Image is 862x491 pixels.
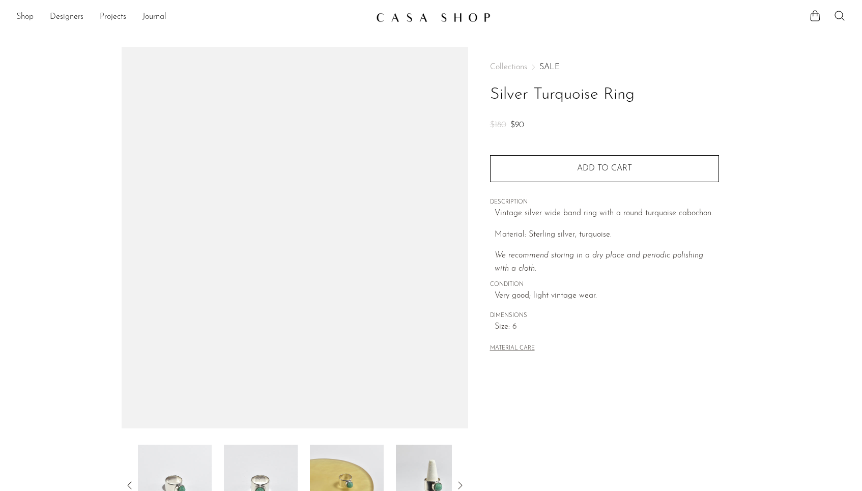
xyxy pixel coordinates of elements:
[142,11,166,24] a: Journal
[490,121,506,129] span: $180
[510,121,524,129] span: $90
[50,11,83,24] a: Designers
[495,321,719,334] span: Size: 6
[577,164,632,172] span: Add to cart
[490,63,527,71] span: Collections
[490,155,719,182] button: Add to cart
[100,11,126,24] a: Projects
[495,207,719,220] p: Vintage silver wide band ring with a round turquoise cabochon.
[490,198,719,207] span: DESCRIPTION
[16,9,368,26] ul: NEW HEADER MENU
[16,11,34,24] a: Shop
[495,290,719,303] span: Very good; light vintage wear.
[495,228,719,242] p: Material: Sterling silver, turquoise.
[490,345,535,353] button: MATERIAL CARE
[490,63,719,71] nav: Breadcrumbs
[495,251,703,273] i: We recommend storing in a dry place and periodic polishing with a cloth.
[490,311,719,321] span: DIMENSIONS
[16,9,368,26] nav: Desktop navigation
[539,63,560,71] a: SALE
[490,82,719,108] h1: Silver Turquoise Ring
[490,280,719,290] span: CONDITION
